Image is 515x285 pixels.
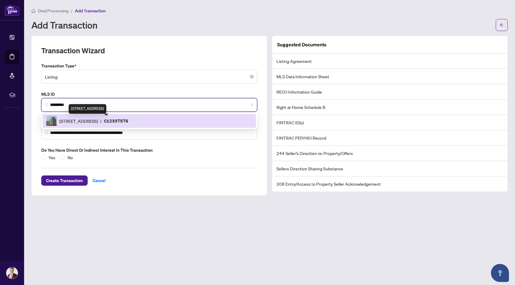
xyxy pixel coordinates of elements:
li: FINTRAC ID(s) [272,115,507,130]
span: Deal Processing [38,8,68,14]
span: No [65,154,75,161]
li: MLS Data Information Sheet [272,69,507,84]
label: MLS ID [41,91,257,98]
li: Listing Agreement [272,54,507,69]
button: Open asap [491,264,509,282]
img: search_icon [45,131,49,135]
span: close-circle [250,75,254,79]
li: 244 Seller’s Direction re: Property/Offers [272,146,507,161]
li: Sellers Direction Sharing Substance [272,161,507,176]
img: Profile Icon [6,267,18,279]
img: search_icon [45,103,49,107]
h2: Transaction Wizard [41,46,105,55]
li: 208 Entry/Access to Property Seller Acknowledgement [272,176,507,191]
span: Cancel [92,176,106,185]
span: Add Transaction [75,8,106,14]
span: Listing [45,71,254,82]
h1: Add Transaction [31,20,98,30]
div: [STREET_ADDRESS] [69,104,106,114]
article: Suggested Documents [277,41,326,48]
label: Do you have direct or indirect interest in this transaction [41,147,257,153]
span: arrow-left [500,23,504,27]
span: close [250,103,254,107]
label: Property Address [41,119,257,125]
li: Right at Home Schedule B [272,100,507,115]
button: Cancel [88,175,111,186]
span: Create Transaction [46,176,83,185]
span: home [31,9,36,13]
button: Create Transaction [41,175,88,186]
li: / [71,7,73,14]
span: Yes [46,154,58,161]
img: logo [5,5,19,16]
li: FINTRAC PEP/HIO Record [272,130,507,146]
li: RECO Information Guide [272,84,507,100]
label: Transaction Type [41,63,257,69]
